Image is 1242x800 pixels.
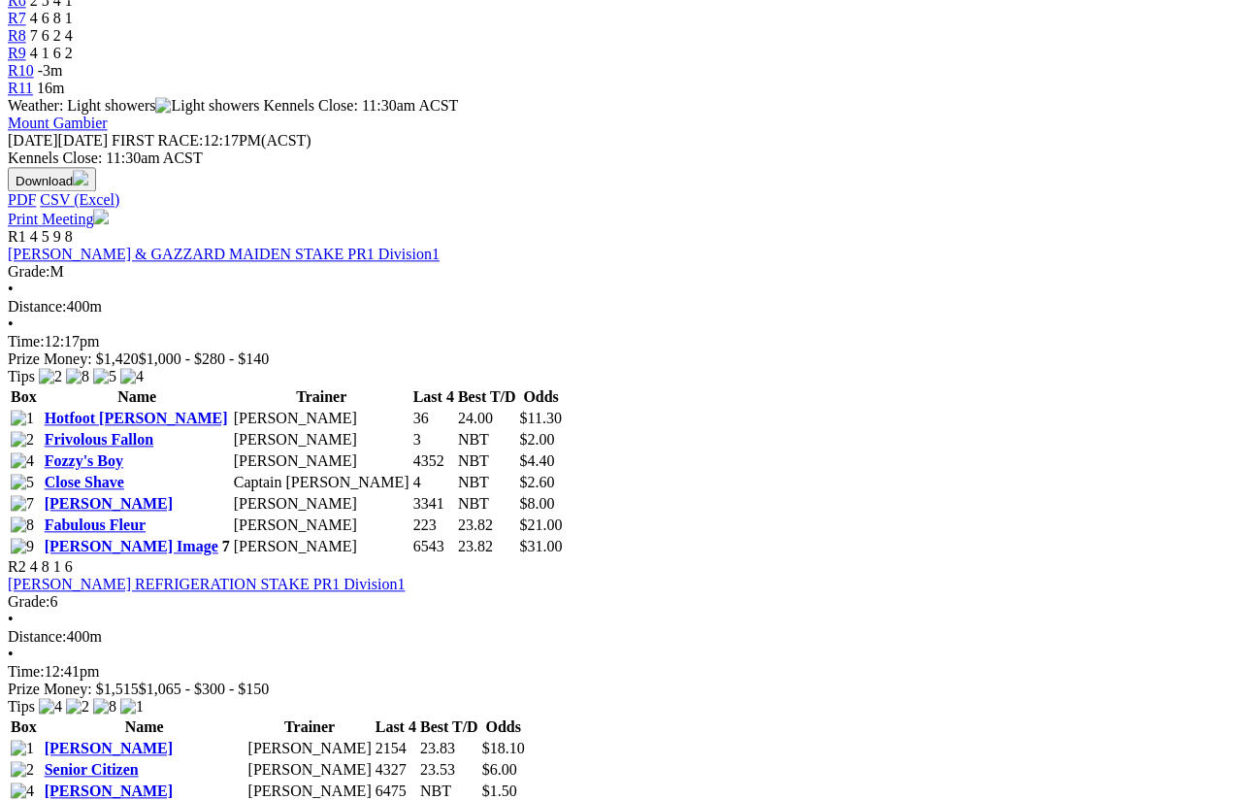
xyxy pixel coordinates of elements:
[520,538,563,554] span: $31.00
[120,698,144,716] img: 1
[45,761,139,778] a: Senior Citizen
[45,783,173,799] a: [PERSON_NAME]
[66,698,89,716] img: 2
[8,593,50,610] span: Grade:
[8,593,1234,611] div: 6
[38,62,63,79] span: -3m
[93,698,116,716] img: 8
[8,698,35,715] span: Tips
[30,228,73,245] span: 4 5 9 8
[8,191,36,208] a: PDF
[155,97,259,115] img: Light showers
[412,516,455,535] td: 223
[520,431,555,448] span: $2.00
[8,316,14,332] span: •
[233,516,410,535] td: [PERSON_NAME]
[45,410,228,426] a: Hotfoot [PERSON_NAME]
[520,452,555,469] span: $4.40
[233,494,410,514] td: [PERSON_NAME]
[457,387,517,407] th: Best T/D
[11,431,34,449] img: 2
[8,132,108,149] span: [DATE]
[8,115,108,131] a: Mount Gambier
[30,10,73,26] span: 4 6 8 1
[8,368,35,384] span: Tips
[45,740,173,756] a: [PERSON_NAME]
[11,517,34,534] img: 8
[520,410,562,426] span: $11.30
[8,45,26,61] a: R9
[8,628,1234,646] div: 400m
[482,740,525,756] span: $18.10
[8,628,66,645] span: Distance:
[93,368,116,385] img: 5
[481,717,526,737] th: Odds
[120,368,144,385] img: 4
[73,170,88,185] img: download.svg
[8,646,14,662] span: •
[8,167,96,191] button: Download
[8,681,1234,698] div: Prize Money: $1,515
[37,80,64,96] span: 16m
[11,495,34,513] img: 7
[419,760,479,780] td: 23.53
[375,739,417,758] td: 2154
[45,538,218,554] a: [PERSON_NAME] Image
[520,474,555,490] span: $2.60
[11,718,37,735] span: Box
[8,62,34,79] span: R10
[8,27,26,44] a: R8
[8,558,26,575] span: R2
[44,387,231,407] th: Name
[30,558,73,575] span: 4 8 1 6
[11,783,34,800] img: 4
[8,333,45,350] span: Time:
[264,97,459,114] span: Kennels Close: 11:30am ACST
[457,451,517,471] td: NBT
[8,350,1234,368] div: Prize Money: $1,420
[233,451,410,471] td: [PERSON_NAME]
[412,537,455,556] td: 6543
[8,298,1234,316] div: 400m
[11,740,34,757] img: 1
[233,387,410,407] th: Trainer
[45,474,124,490] a: Close Shave
[8,663,45,680] span: Time:
[39,698,62,716] img: 4
[247,717,373,737] th: Trainer
[457,409,517,428] td: 24.00
[8,228,26,245] span: R1
[11,474,34,491] img: 5
[8,611,14,627] span: •
[8,263,50,280] span: Grade:
[247,760,373,780] td: [PERSON_NAME]
[93,209,109,224] img: printer.svg
[40,191,119,208] a: CSV (Excel)
[45,452,123,469] a: Fozzy's Boy
[375,760,417,780] td: 4327
[139,681,270,697] span: $1,065 - $300 - $150
[8,80,33,96] a: R11
[30,45,73,61] span: 4 1 6 2
[519,387,564,407] th: Odds
[11,410,34,427] img: 1
[39,368,62,385] img: 2
[139,350,270,367] span: $1,000 - $280 - $140
[8,211,109,227] a: Print Meeting
[8,10,26,26] span: R7
[457,537,517,556] td: 23.82
[8,298,66,315] span: Distance:
[8,333,1234,350] div: 12:17pm
[375,717,417,737] th: Last 4
[8,132,58,149] span: [DATE]
[11,761,34,779] img: 2
[412,494,455,514] td: 3341
[8,246,440,262] a: [PERSON_NAME] & GAZZARD MAIDEN STAKE PR1 Division1
[412,387,455,407] th: Last 4
[11,388,37,405] span: Box
[520,495,555,512] span: $8.00
[8,576,405,592] a: [PERSON_NAME] REFRIGERATION STAKE PR1 Division1
[412,473,455,492] td: 4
